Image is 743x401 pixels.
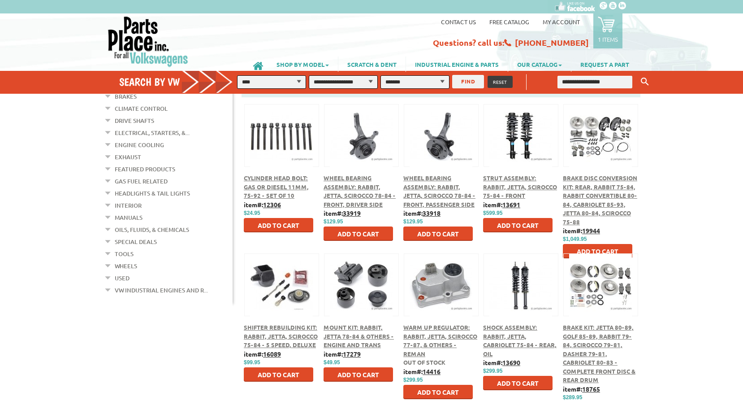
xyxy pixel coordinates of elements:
[115,91,137,102] a: Brakes
[483,200,520,209] b: item#:
[423,209,441,217] u: 33918
[324,350,361,358] b: item#:
[244,200,281,209] b: item#:
[258,370,299,379] span: Add to Cart
[244,350,281,358] b: item#:
[483,323,557,357] a: Shock Assembly: Rabbit, Jetta, Cabriolet 75-84 - Rear, Oil
[115,272,130,284] a: Used
[417,230,459,238] span: Add to Cart
[115,139,164,151] a: Engine Cooling
[244,174,309,199] a: Cylinder Head Bolt: Gas or Diesel 11mm, 75-92 - Set Of 10
[107,16,189,67] img: Parts Place Inc!
[115,115,154,126] a: Drive Shafts
[577,247,618,255] span: Add to Cart
[343,209,361,217] u: 33919
[483,368,502,374] span: $299.95
[115,224,189,235] a: Oils, Fluids, & Chemicals
[324,209,361,217] b: item#:
[483,218,553,232] button: Add to Cart
[115,260,137,272] a: Wheels
[244,218,313,232] button: Add to Cart
[403,218,423,225] span: $129.95
[452,75,484,88] button: FIND
[493,78,507,85] span: RESET
[638,74,652,89] button: Keyword Search
[563,323,635,384] a: Brake Kit: Jetta 80-89, Golf 85-89, Rabbit 79-84, Scirocco 79-81, Dasher 79-81, Cabriolet 80-83 -...
[441,18,476,26] a: Contact us
[324,218,343,225] span: $129.95
[508,57,571,72] a: OUR CATALOG
[263,200,281,209] u: 12306
[263,350,281,358] u: 16089
[115,212,143,223] a: Manuals
[403,209,441,217] b: item#:
[343,350,361,358] u: 17279
[115,236,157,248] a: Special Deals
[268,57,338,72] a: SHOP BY MODEL
[337,230,379,238] span: Add to Cart
[582,227,600,235] u: 19944
[563,174,637,226] a: Brake Disc Conversion Kit: Rear, Rabbit 75-84, Rabbit Convertible 80-84, Cabriolet 85-93, Jetta 8...
[115,284,208,296] a: VW Industrial Engines and R...
[423,367,441,375] u: 14416
[324,174,396,208] a: Wheel Bearing Assembly: Rabbit, Jetta, Scirocco 78-84 - Front, Driver Side
[571,57,638,72] a: REQUEST A PART
[115,163,175,175] a: Featured Products
[244,367,313,382] button: Add to Cart
[258,221,299,229] span: Add to Cart
[403,227,473,241] button: Add to Cart
[115,175,168,187] a: Gas Fuel Related
[582,385,600,393] u: 18765
[543,18,580,26] a: My Account
[502,358,520,366] u: 13690
[598,35,618,43] p: 1 items
[403,385,473,399] button: Add to Cart
[324,367,393,382] button: Add to Cart
[244,359,260,366] span: $99.95
[502,200,520,209] u: 13691
[497,221,539,229] span: Add to Cart
[489,18,529,26] a: Free Catalog
[483,376,553,390] button: Add to Cart
[483,174,557,199] a: Strut Assembly: Rabbit, Jetta, Scirocco 75-84 - Front
[563,244,632,258] button: Add to Cart
[563,236,587,242] span: $1,049.95
[324,227,393,241] button: Add to Cart
[338,57,406,72] a: SCRATCH & DENT
[324,359,340,366] span: $49.95
[403,358,445,366] span: Out of stock
[483,358,520,366] b: item#:
[244,210,260,216] span: $24.95
[337,370,379,379] span: Add to Cart
[488,76,513,88] button: RESET
[406,57,508,72] a: INDUSTRIAL ENGINE & PARTS
[324,323,394,349] a: Mount Kit: Rabbit, Jetta 78-84 & Others - Engine and Trans
[497,379,539,387] span: Add to Cart
[119,75,242,88] h4: Search by VW
[403,323,477,357] span: Warm Up Regulator: Rabbit, Jetta, Scirocco 77-87, & Others - Reman
[115,187,190,199] a: Headlights & Tail Lights
[403,367,441,375] b: item#:
[115,151,141,163] a: Exhaust
[417,388,459,396] span: Add to Cart
[593,13,622,48] a: 1 items
[563,385,600,393] b: item#:
[403,174,475,208] a: Wheel Bearing Assembly: Rabbit, Jetta, Scirocco 78-84 - Front, Passenger Side
[563,394,582,401] span: $289.95
[115,248,134,260] a: Tools
[115,127,190,139] a: Electrical, Starters, &...
[115,200,142,211] a: Interior
[563,227,600,235] b: item#:
[115,103,168,114] a: Climate Control
[244,323,318,349] a: Shifter Rebuilding Kit: Rabbit, Jetta, Scirocco 75-84 - 5 Speed, Deluxe
[483,210,502,216] span: $599.95
[403,377,423,383] span: $299.95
